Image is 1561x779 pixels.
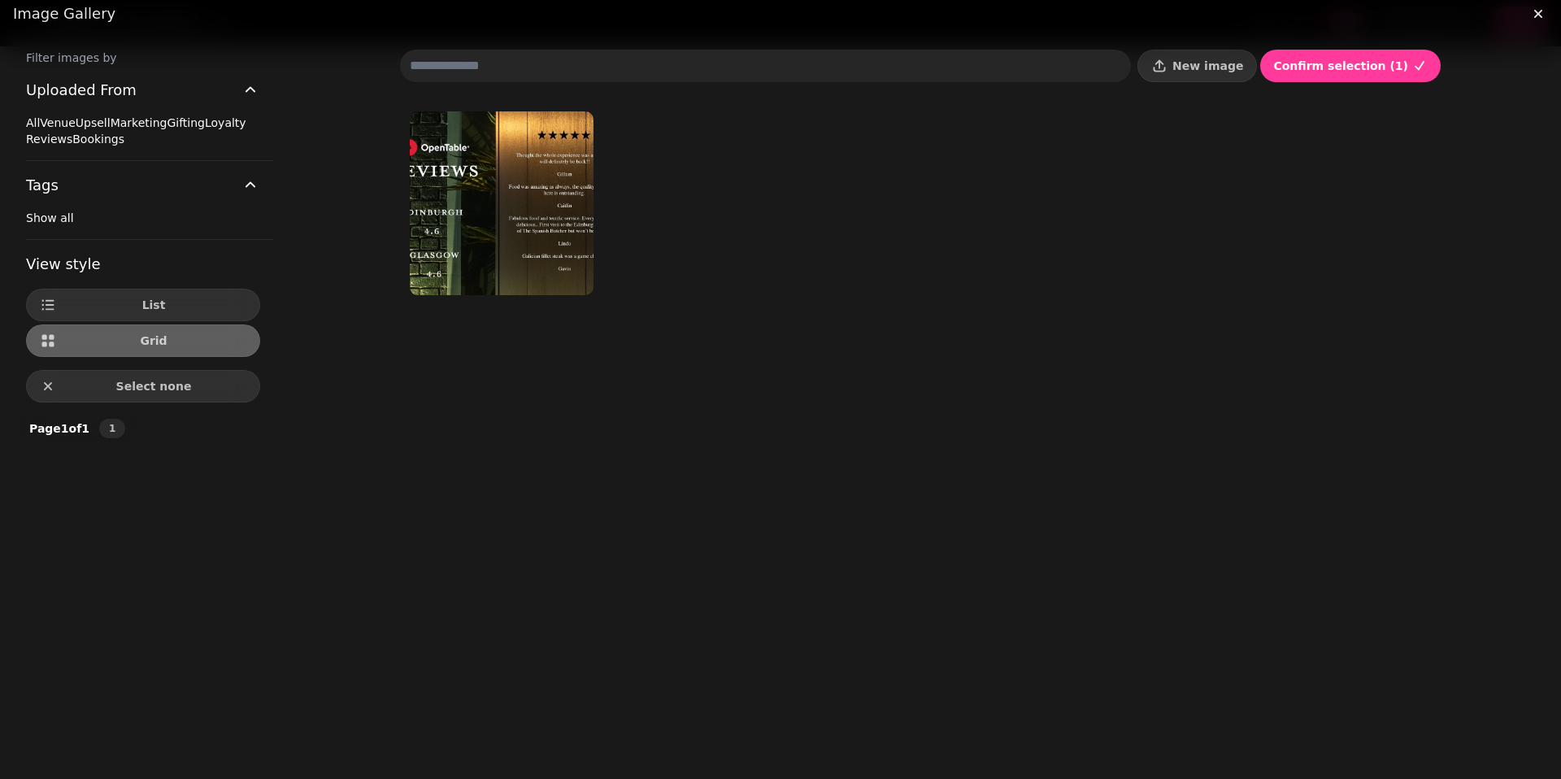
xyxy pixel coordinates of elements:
img: unnamed.jpg [410,111,594,295]
span: Marketing [111,116,167,129]
span: Bookings [72,133,124,146]
span: Gifting [167,116,205,129]
h3: View style [26,253,260,276]
button: Tags [26,161,260,210]
label: Filter images by [13,50,273,66]
button: 1 [99,419,125,438]
span: Show all [26,211,74,224]
span: Upsell [76,116,111,129]
button: Grid [26,324,260,357]
span: Reviews [26,133,72,146]
span: 1 [106,424,119,433]
span: All [26,116,40,129]
span: Select none [61,381,246,392]
button: Confirm selection (1) [1260,50,1441,82]
button: Select none [26,370,260,403]
div: Tags [26,210,260,239]
span: Confirm selection ( 1 ) [1273,60,1408,72]
div: Uploaded From [26,115,260,160]
nav: Pagination [99,419,125,438]
h3: Image gallery [13,4,1548,24]
span: Venue [40,116,75,129]
span: New image [1172,60,1243,72]
p: Page 1 of 1 [23,420,96,437]
span: Grid [61,335,246,346]
span: List [61,299,246,311]
button: List [26,289,260,321]
button: Uploaded From [26,66,260,115]
span: Loyalty [205,116,246,129]
button: New image [1137,50,1257,82]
